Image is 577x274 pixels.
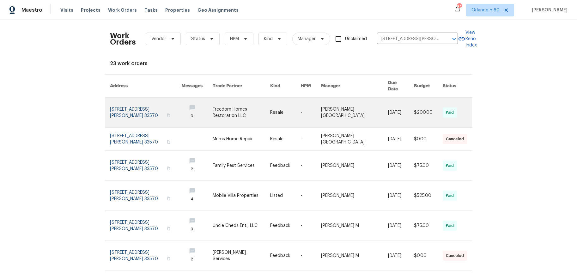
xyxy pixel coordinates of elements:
span: Visits [60,7,73,13]
span: HPM [230,36,239,42]
th: Address [105,75,176,98]
td: [PERSON_NAME][GEOGRAPHIC_DATA] [316,98,383,128]
td: - [295,151,316,181]
td: [PERSON_NAME] [316,151,383,181]
td: - [295,98,316,128]
button: Copy Address [166,166,171,171]
td: Resale [265,128,295,151]
span: Maestro [21,7,42,13]
td: [PERSON_NAME] M [316,211,383,241]
td: Feedback [265,151,295,181]
th: Status [438,75,472,98]
th: Messages [176,75,208,98]
span: Orlando + 60 [471,7,500,13]
span: Geo Assignments [197,7,239,13]
th: Budget [409,75,438,98]
td: [PERSON_NAME] [316,181,383,211]
th: HPM [295,75,316,98]
th: Due Date [383,75,409,98]
span: Unclaimed [345,36,367,42]
td: Mnms Home Repair [208,128,265,151]
span: Tasks [144,8,158,12]
span: Status [191,36,205,42]
td: - [295,181,316,211]
td: Resale [265,98,295,128]
td: Mobile Villa Properties [208,181,265,211]
td: - [295,241,316,271]
td: [PERSON_NAME] M [316,241,383,271]
td: Feedback [265,211,295,241]
h2: Work Orders [110,33,136,45]
span: Work Orders [108,7,137,13]
span: [PERSON_NAME] [529,7,568,13]
span: Projects [81,7,100,13]
span: Vendor [151,36,166,42]
input: Enter in an address [377,34,440,44]
button: Copy Address [166,256,171,261]
td: Uncle Cheds Ent., LLC [208,211,265,241]
td: Listed [265,181,295,211]
button: Copy Address [166,113,171,118]
span: Manager [298,36,316,42]
td: - [295,211,316,241]
a: View Reno Index [458,29,477,48]
th: Manager [316,75,383,98]
button: Copy Address [166,196,171,201]
button: Copy Address [166,139,171,145]
td: Family Pest Services [208,151,265,181]
button: Copy Address [166,226,171,231]
td: - [295,128,316,151]
span: Kind [264,36,273,42]
td: Feedback [265,241,295,271]
td: Freedom Homes Restoration LLC [208,98,265,128]
th: Trade Partner [208,75,265,98]
div: 823 [457,4,461,10]
span: Properties [165,7,190,13]
div: 23 work orders [110,60,467,67]
td: [PERSON_NAME] Services [208,241,265,271]
td: [PERSON_NAME][GEOGRAPHIC_DATA] [316,128,383,151]
th: Kind [265,75,295,98]
button: Open [450,34,459,43]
